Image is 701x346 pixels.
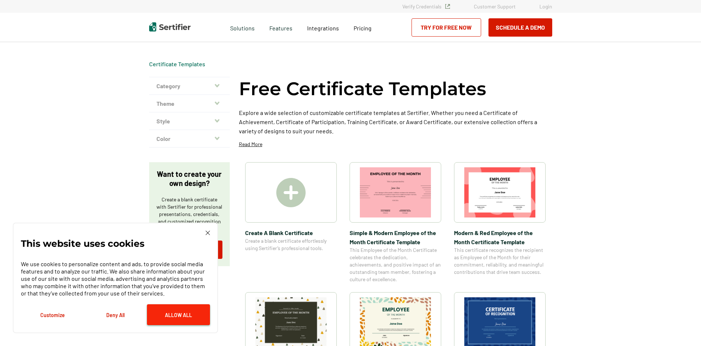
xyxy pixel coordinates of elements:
button: Allow All [147,304,210,325]
p: Create a blank certificate with Sertifier for professional presentations, credentials, and custom... [156,196,222,232]
span: This certificate recognizes the recipient as Employee of the Month for their commitment, reliabil... [454,246,546,276]
button: Deny All [84,304,147,325]
a: Modern & Red Employee of the Month Certificate TemplateModern & Red Employee of the Month Certifi... [454,162,546,283]
button: Color [149,130,230,148]
p: Explore a wide selection of customizable certificate templates at Sertifier. Whether you need a C... [239,108,552,135]
img: Cookie Popup Close [206,231,210,235]
span: Certificate Templates [149,60,205,68]
span: Features [269,23,292,32]
a: Integrations [307,23,339,32]
img: Sertifier | Digital Credentialing Platform [149,22,191,31]
img: Simple & Modern Employee of the Month Certificate Template [360,167,431,217]
p: This website uses cookies [21,240,144,247]
p: Want to create your own design? [156,170,222,188]
a: Customer Support [474,3,516,10]
a: Certificate Templates [149,60,205,67]
span: Simple & Modern Employee of the Month Certificate Template [350,228,441,246]
span: Integrations [307,25,339,31]
iframe: Chat Widget [664,311,701,346]
span: Solutions [230,23,255,32]
img: Verified [445,4,450,9]
span: Create a blank certificate effortlessly using Sertifier’s professional tools. [245,237,337,252]
h1: Free Certificate Templates [239,77,486,101]
p: Read More [239,141,262,148]
button: Schedule a Demo [488,18,552,37]
img: Modern & Red Employee of the Month Certificate Template [464,167,535,217]
a: Login [539,3,552,10]
button: Style [149,112,230,130]
span: Modern & Red Employee of the Month Certificate Template [454,228,546,246]
a: Simple & Modern Employee of the Month Certificate TemplateSimple & Modern Employee of the Month C... [350,162,441,283]
div: Breadcrumb [149,60,205,68]
p: We use cookies to personalize content and ads, to provide social media features and to analyze ou... [21,260,210,297]
span: Pricing [354,25,372,31]
img: Create A Blank Certificate [276,178,306,207]
button: Theme [149,95,230,112]
a: Verify Credentials [402,3,450,10]
button: Category [149,77,230,95]
span: This Employee of the Month Certificate celebrates the dedication, achievements, and positive impa... [350,246,441,283]
button: Customize [21,304,84,325]
a: Try for Free Now [412,18,481,37]
a: Pricing [354,23,372,32]
span: Create A Blank Certificate [245,228,337,237]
